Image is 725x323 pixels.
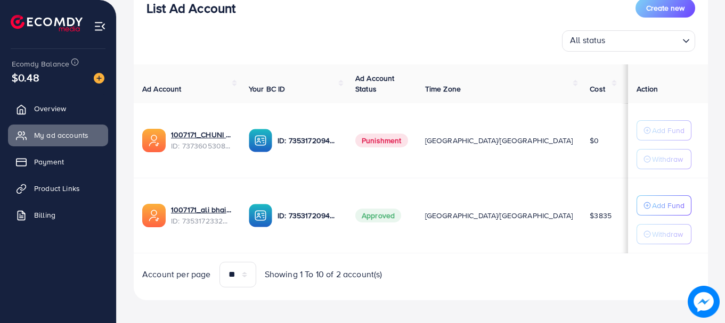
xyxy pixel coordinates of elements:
[8,125,108,146] a: My ad accounts
[12,59,69,69] span: Ecomdy Balance
[171,204,232,226] div: <span class='underline'>1007171_ali bhai 212_1712043871986</span></br>7353172332338298896
[94,20,106,32] img: menu
[171,140,232,151] span: ID: 7373605308482207761
[265,268,382,280] span: Showing 1 To 10 of 2 account(s)
[8,204,108,226] a: Billing
[590,84,605,94] span: Cost
[652,228,683,241] p: Withdraw
[425,210,573,221] span: [GEOGRAPHIC_DATA]/[GEOGRAPHIC_DATA]
[652,124,685,137] p: Add Fund
[425,84,461,94] span: Time Zone
[637,149,691,169] button: Withdraw
[142,84,182,94] span: Ad Account
[8,178,108,199] a: Product Links
[355,134,408,147] span: Punishment
[609,32,678,49] input: Search for option
[171,216,232,226] span: ID: 7353172332338298896
[637,224,691,244] button: Withdraw
[355,73,395,94] span: Ad Account Status
[249,204,272,227] img: ic-ba-acc.ded83a64.svg
[646,3,685,13] span: Create new
[34,103,66,114] span: Overview
[142,204,166,227] img: ic-ads-acc.e4c84228.svg
[12,70,39,85] span: $0.48
[171,129,232,151] div: <span class='underline'>1007171_CHUNI CHUTIYA AD ACC_1716801286209</span></br>7373605308482207761
[278,134,338,147] p: ID: 7353172094433247233
[568,32,608,49] span: All status
[562,30,695,52] div: Search for option
[590,135,599,146] span: $0
[11,15,83,31] img: logo
[34,130,88,140] span: My ad accounts
[590,210,612,221] span: $3835
[425,135,573,146] span: [GEOGRAPHIC_DATA]/[GEOGRAPHIC_DATA]
[34,156,64,167] span: Payment
[652,153,683,165] p: Withdraw
[171,204,232,215] a: 1007171_ali bhai 212_1712043871986
[146,1,235,16] h3: List Ad Account
[94,73,104,84] img: image
[8,98,108,119] a: Overview
[142,129,166,152] img: ic-ads-acc.e4c84228.svg
[8,151,108,172] a: Payment
[142,268,211,280] span: Account per page
[652,199,685,212] p: Add Fund
[249,84,286,94] span: Your BC ID
[688,286,720,318] img: image
[278,209,338,222] p: ID: 7353172094433247233
[355,209,401,222] span: Approved
[637,195,691,216] button: Add Fund
[637,120,691,140] button: Add Fund
[637,84,658,94] span: Action
[34,183,80,194] span: Product Links
[249,129,272,152] img: ic-ba-acc.ded83a64.svg
[171,129,232,140] a: 1007171_CHUNI CHUTIYA AD ACC_1716801286209
[34,210,55,220] span: Billing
